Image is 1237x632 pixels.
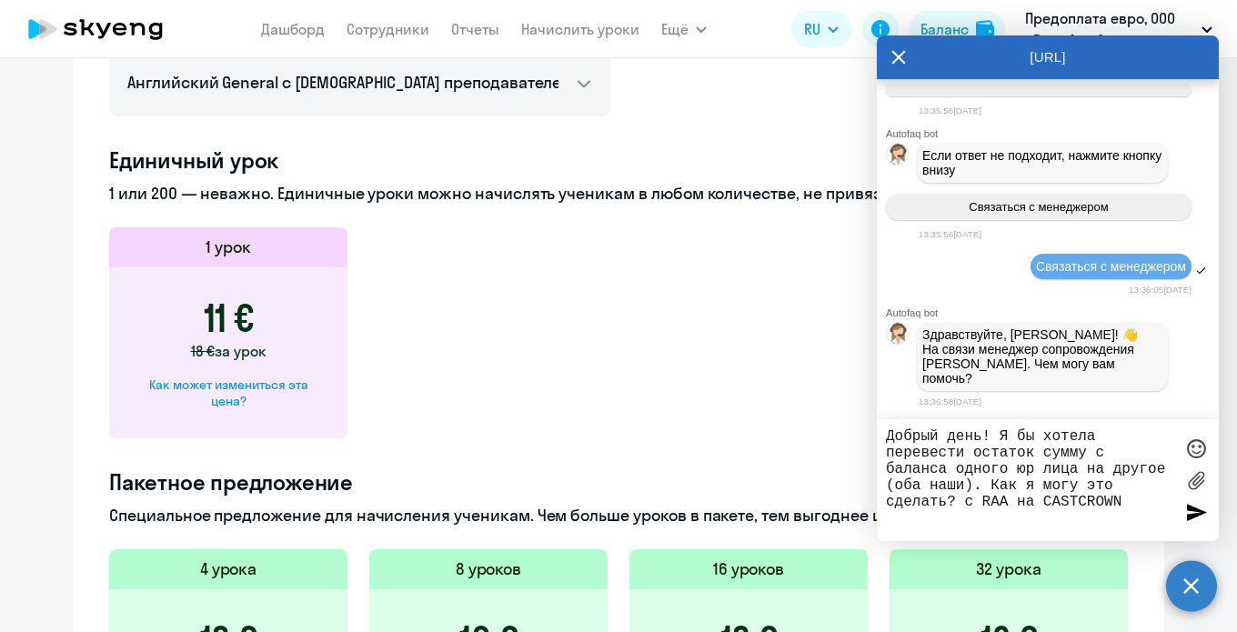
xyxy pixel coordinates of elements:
[204,296,254,340] h3: 11 €
[886,194,1192,220] button: Связаться с менеджером
[109,467,1128,497] h4: Пакетное предложение
[1025,7,1194,51] p: Предоплата евро, ООО «Роял Арк Армения»
[920,18,969,40] div: Баланс
[347,20,429,38] a: Сотрудники
[886,128,1219,139] div: Autofaq bot
[456,557,522,581] h5: 8 уроков
[791,11,851,47] button: RU
[887,144,910,170] img: bot avatar
[713,557,785,581] h5: 16 уроков
[451,20,499,38] a: Отчеты
[919,396,981,406] time: 13:36:58[DATE]
[109,182,1128,206] p: 1 или 200 — неважно. Единичные уроки можно начислять ученикам в любом количестве, не привязываясь...
[138,376,318,409] div: Как может измениться эта цена?
[1016,7,1222,51] button: Предоплата евро, ООО «Роял Арк Армения»
[910,11,1005,47] button: Балансbalance
[922,148,1165,177] span: Если ответ не подходит, нажмите кнопку внизу
[1129,285,1192,295] time: 13:36:05[DATE]
[919,105,981,115] time: 13:35:56[DATE]
[661,11,707,47] button: Ещё
[1036,259,1186,274] span: Связаться с менеджером
[976,557,1041,581] h5: 32 урока
[804,18,820,40] span: RU
[191,342,215,360] span: 18 €
[887,323,910,349] img: bot avatar
[109,504,1128,527] p: Специальное предложение для начисления ученикам. Чем больше уроков в пакете, тем выгоднее цена.
[1182,466,1210,494] label: Лимит 10 файлов
[261,20,325,38] a: Дашборд
[521,20,639,38] a: Начислить уроки
[200,557,257,581] h5: 4 урока
[922,327,1162,342] p: Здравствуйте, [PERSON_NAME]! 👋
[969,200,1108,214] span: Связаться с менеджером
[886,307,1219,318] div: Autofaq bot
[215,342,267,360] span: за урок
[206,236,251,259] h5: 1 урок
[919,229,981,239] time: 13:35:56[DATE]
[109,145,1128,175] h4: Единичный урок
[886,428,1173,532] textarea: Добрый день! Я бы хотела перевести остаток сумму с баланса одного юр лица на другое (оба наши). К...
[661,18,689,40] span: Ещё
[922,342,1162,386] p: На связи менеджер сопровождения [PERSON_NAME]. Чем могу вам помочь?
[976,20,994,38] img: balance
